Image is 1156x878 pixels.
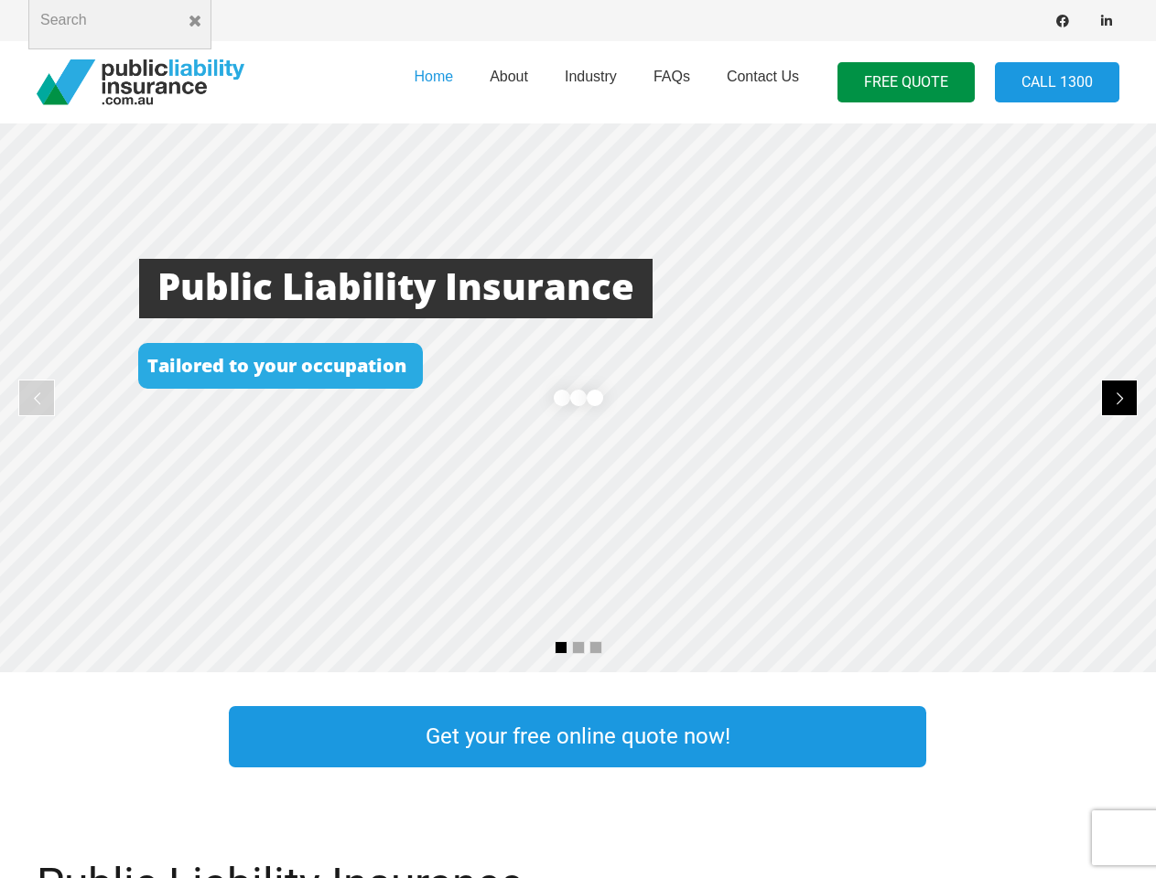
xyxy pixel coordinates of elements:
[654,69,690,84] span: FAQs
[229,706,926,767] a: Get your free online quote now!
[635,36,708,129] a: FAQs
[708,36,817,129] a: Contact Us
[37,59,244,105] a: pli_logotransparent
[395,36,471,129] a: Home
[414,69,453,84] span: Home
[546,36,635,129] a: Industry
[471,36,546,129] a: About
[178,5,211,37] button: Close
[727,69,799,84] span: Contact Us
[490,69,528,84] span: About
[1094,8,1119,34] a: LinkedIn
[837,62,975,103] a: FREE QUOTE
[963,701,1155,772] a: Link
[565,69,617,84] span: Industry
[995,62,1119,103] a: Call 1300
[1050,8,1075,34] a: Facebook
